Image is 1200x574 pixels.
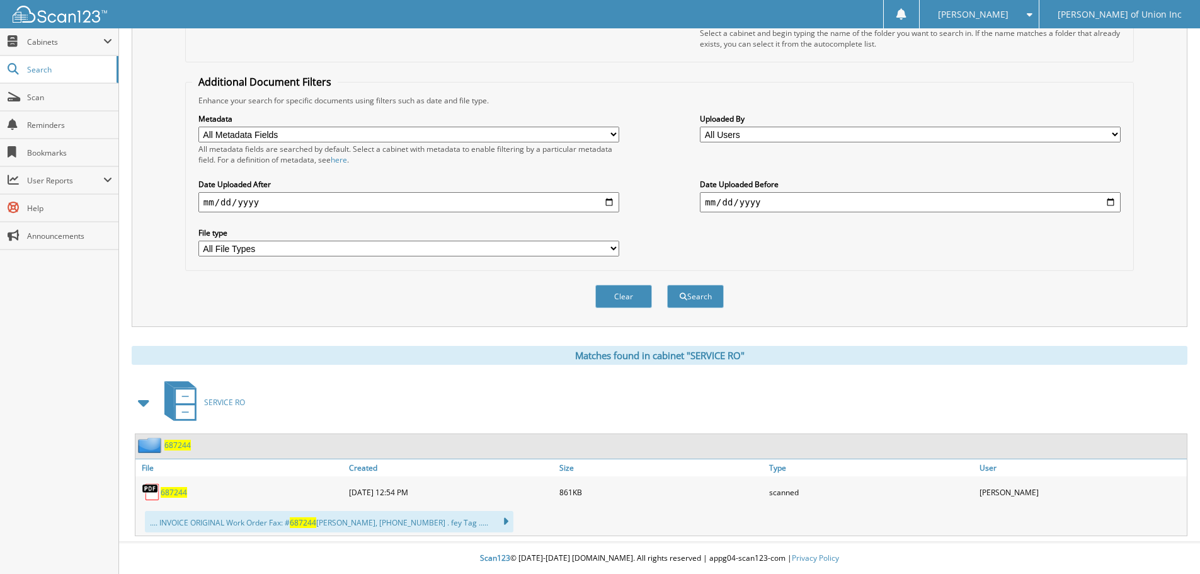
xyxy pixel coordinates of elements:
[135,459,346,476] a: File
[27,231,112,241] span: Announcements
[331,154,347,165] a: here
[27,120,112,130] span: Reminders
[161,487,187,498] a: 687244
[142,483,161,502] img: PDF.png
[290,517,316,528] span: 687244
[27,147,112,158] span: Bookmarks
[346,479,556,505] div: [DATE] 12:54 PM
[27,175,103,186] span: User Reports
[164,440,191,451] a: 687244
[700,179,1121,190] label: Date Uploaded Before
[976,479,1187,505] div: [PERSON_NAME]
[27,203,112,214] span: Help
[667,285,724,308] button: Search
[700,113,1121,124] label: Uploaded By
[132,346,1187,365] div: Matches found in cabinet "SERVICE RO"
[138,437,164,453] img: folder2.png
[1058,11,1182,18] span: [PERSON_NAME] of Union Inc
[192,95,1127,106] div: Enhance your search for specific documents using filters such as date and file type.
[198,144,619,165] div: All metadata fields are searched by default. Select a cabinet with metadata to enable filtering b...
[766,459,976,476] a: Type
[119,543,1200,574] div: © [DATE]-[DATE] [DOMAIN_NAME]. All rights reserved | appg04-scan123-com |
[198,192,619,212] input: start
[556,479,767,505] div: 861KB
[13,6,107,23] img: scan123-logo-white.svg
[157,377,245,427] a: SERVICE RO
[204,397,245,408] span: SERVICE RO
[480,553,510,563] span: Scan123
[27,37,103,47] span: Cabinets
[556,459,767,476] a: Size
[27,92,112,103] span: Scan
[700,192,1121,212] input: end
[766,479,976,505] div: scanned
[192,75,338,89] legend: Additional Document Filters
[198,179,619,190] label: Date Uploaded After
[792,553,839,563] a: Privacy Policy
[198,227,619,238] label: File type
[145,511,513,532] div: .... INVOICE ORIGINAL Work Order Fax: # [PERSON_NAME], [PHONE_NUMBER] . fey Tag .....
[198,113,619,124] label: Metadata
[27,64,110,75] span: Search
[938,11,1009,18] span: [PERSON_NAME]
[976,459,1187,476] a: User
[595,285,652,308] button: Clear
[1137,514,1200,574] iframe: Chat Widget
[700,28,1121,49] div: Select a cabinet and begin typing the name of the folder you want to search in. If the name match...
[346,459,556,476] a: Created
